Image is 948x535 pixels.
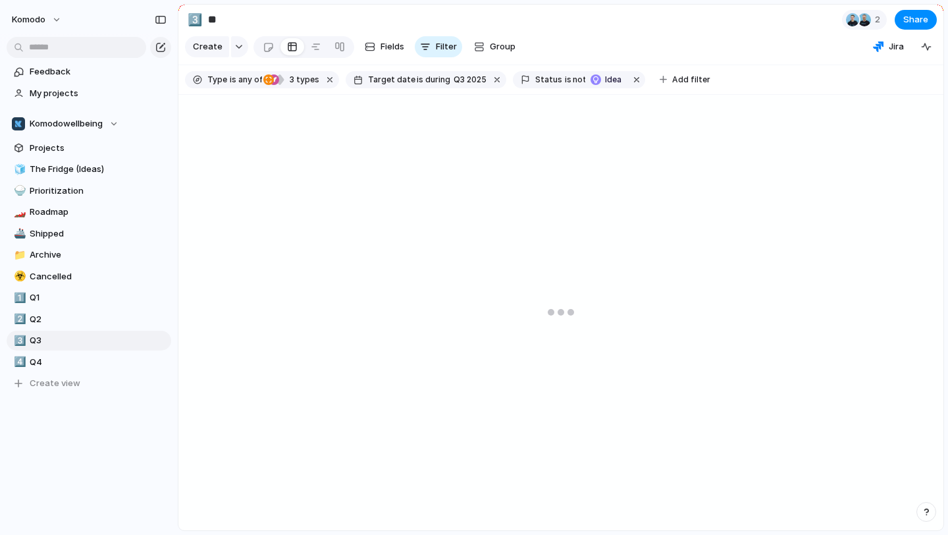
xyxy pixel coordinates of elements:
button: isnot [562,72,589,87]
span: My projects [30,87,167,100]
span: Group [490,40,515,53]
button: Idea [587,72,628,87]
span: The Fridge (Ideas) [30,163,167,176]
button: Filter [415,36,462,57]
div: ☣️ [14,269,23,284]
span: Komodo [12,13,45,26]
a: 🧊The Fridge (Ideas) [7,159,171,179]
button: 1️⃣ [12,291,25,304]
a: 4️⃣Q4 [7,352,171,372]
span: Feedback [30,65,167,78]
span: any of [236,74,262,86]
span: Add filter [672,74,710,86]
div: 4️⃣ [14,354,23,370]
a: 📁Archive [7,245,171,265]
div: 🏎️ [14,205,23,220]
span: Q2 [30,313,167,326]
span: 2 [875,13,884,26]
div: 📁 [14,248,23,263]
div: 3️⃣ [188,11,202,28]
button: Q3 2025 [451,72,489,87]
button: Group [467,36,522,57]
button: Add filter [652,70,718,89]
span: is [230,74,236,86]
button: 3️⃣ [12,334,25,347]
span: is [565,74,571,86]
span: Share [903,13,928,26]
button: Komodowellbeing [7,114,171,134]
button: 🏎️ [12,206,25,219]
span: Fields [381,40,404,53]
button: Create view [7,374,171,393]
span: Q4 [30,356,167,369]
button: isany of [227,72,265,87]
span: Shipped [30,227,167,240]
button: 2️⃣ [12,313,25,326]
span: during [423,74,450,86]
span: Create view [30,377,80,390]
span: Projects [30,142,167,155]
a: 1️⃣Q1 [7,288,171,308]
span: is [417,74,423,86]
span: Jira [889,40,904,53]
span: Q3 [30,334,167,347]
span: Create [193,40,223,53]
span: Type [207,74,227,86]
a: 🍚Prioritization [7,181,171,201]
a: 2️⃣Q2 [7,310,171,329]
span: Target date [368,74,415,86]
a: 🏎️Roadmap [7,202,171,222]
span: Archive [30,248,167,262]
a: Projects [7,138,171,158]
span: Cancelled [30,270,167,283]
span: Idea [605,74,624,86]
span: 3 [286,74,296,84]
button: isduring [415,72,452,87]
div: 2️⃣ [14,312,23,327]
a: 3️⃣Q3 [7,331,171,351]
button: 🍚 [12,184,25,198]
span: Filter [436,40,457,53]
a: My projects [7,84,171,103]
div: 🍚 [14,183,23,198]
span: Q3 2025 [454,74,487,86]
div: 3️⃣ [14,333,23,349]
button: Komodo [6,9,68,30]
span: Prioritization [30,184,167,198]
div: 1️⃣ [14,291,23,306]
button: Fields [359,36,409,57]
span: Roadmap [30,206,167,219]
button: ☣️ [12,270,25,283]
a: ☣️Cancelled [7,267,171,287]
div: 🚢 [14,226,23,241]
span: Komodowellbeing [30,117,103,130]
button: 🧊 [12,163,25,176]
button: Create [185,36,229,57]
button: 3️⃣ [184,9,205,30]
button: 3 types [263,72,322,87]
span: not [571,74,586,86]
span: Q1 [30,291,167,304]
span: types [286,74,319,86]
button: 📁 [12,248,25,262]
a: 🚢Shipped [7,224,171,244]
span: Status [535,74,562,86]
a: Feedback [7,62,171,82]
button: Share [895,10,937,30]
div: 🧊 [14,162,23,177]
button: 4️⃣ [12,356,25,369]
button: 🚢 [12,227,25,240]
button: Jira [868,37,909,57]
